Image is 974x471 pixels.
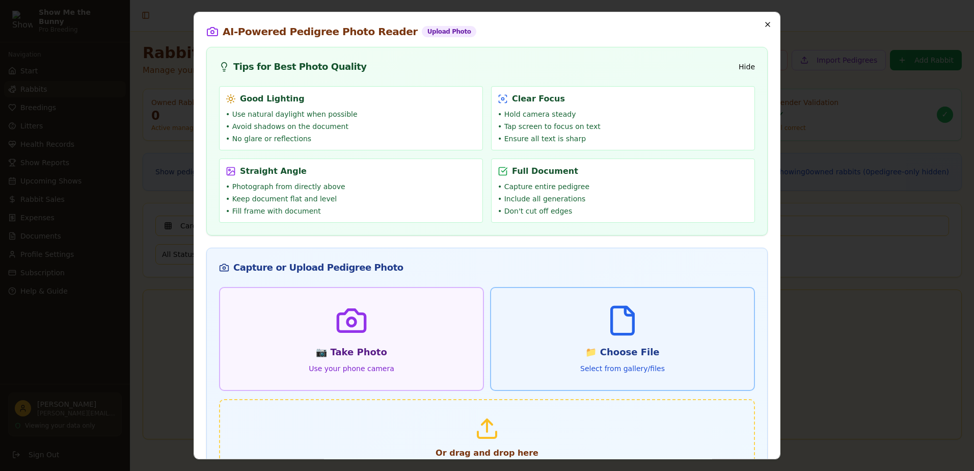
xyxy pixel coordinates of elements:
[498,206,748,216] li: • Don't cut off edges
[422,26,477,37] div: Upload Photo
[226,121,476,132] li: • Avoid shadows on the document
[240,93,305,105] strong: Good Lighting
[219,260,755,275] div: Capture or Upload Pedigree Photo
[512,165,578,177] strong: Full Document
[498,121,748,132] li: • Tap screen to focus on text
[226,206,476,216] li: • Fill frame with document
[223,24,418,39] span: AI-Powered Pedigree Photo Reader
[498,109,748,119] li: • Hold camera steady
[226,109,476,119] li: • Use natural daylight when possible
[236,345,467,359] h3: 📷 Take Photo
[236,363,467,374] p: Use your phone camera
[739,62,755,72] button: Hide
[498,134,748,144] li: • Ensure all text is sharp
[219,60,367,74] div: Tips for Best Photo Quality
[236,447,738,459] h3: Or drag and drop here
[498,181,748,192] li: • Capture entire pedigree
[507,363,738,374] p: Select from gallery/files
[226,194,476,204] li: • Keep document flat and level
[240,165,307,177] strong: Straight Angle
[226,134,476,144] li: • No glare or reflections
[498,194,748,204] li: • Include all generations
[512,93,565,105] strong: Clear Focus
[507,345,738,359] h3: 📁 Choose File
[226,181,476,192] li: • Photograph from directly above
